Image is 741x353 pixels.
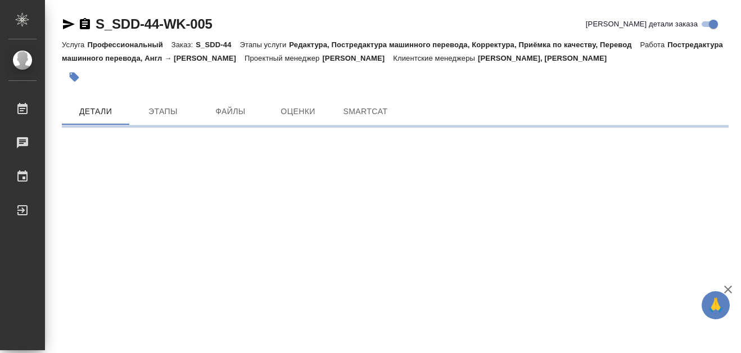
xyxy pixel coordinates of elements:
p: Редактура, Постредактура машинного перевода, Корректура, Приёмка по качеству, Перевод [289,40,640,49]
span: Детали [69,105,123,119]
span: Этапы [136,105,190,119]
span: SmartCat [338,105,392,119]
button: Скопировать ссылку [78,17,92,31]
p: Профессиональный [87,40,171,49]
span: Оценки [271,105,325,119]
p: Проектный менеджер [245,54,322,62]
span: [PERSON_NAME] детали заказа [586,19,698,30]
p: Этапы услуги [240,40,290,49]
p: Заказ: [171,40,196,49]
p: [PERSON_NAME] [322,54,393,62]
p: [PERSON_NAME], [PERSON_NAME] [478,54,615,62]
span: Файлы [204,105,257,119]
button: 🙏 [702,291,730,319]
span: 🙏 [706,293,725,317]
button: Добавить тэг [62,65,87,89]
p: Клиентские менеджеры [393,54,478,62]
p: Услуга [62,40,87,49]
p: Постредактура машинного перевода, Англ → [PERSON_NAME] [62,40,723,62]
p: S_SDD-44 [196,40,240,49]
p: Работа [640,40,668,49]
button: Скопировать ссылку для ЯМессенджера [62,17,75,31]
a: S_SDD-44-WK-005 [96,16,213,31]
